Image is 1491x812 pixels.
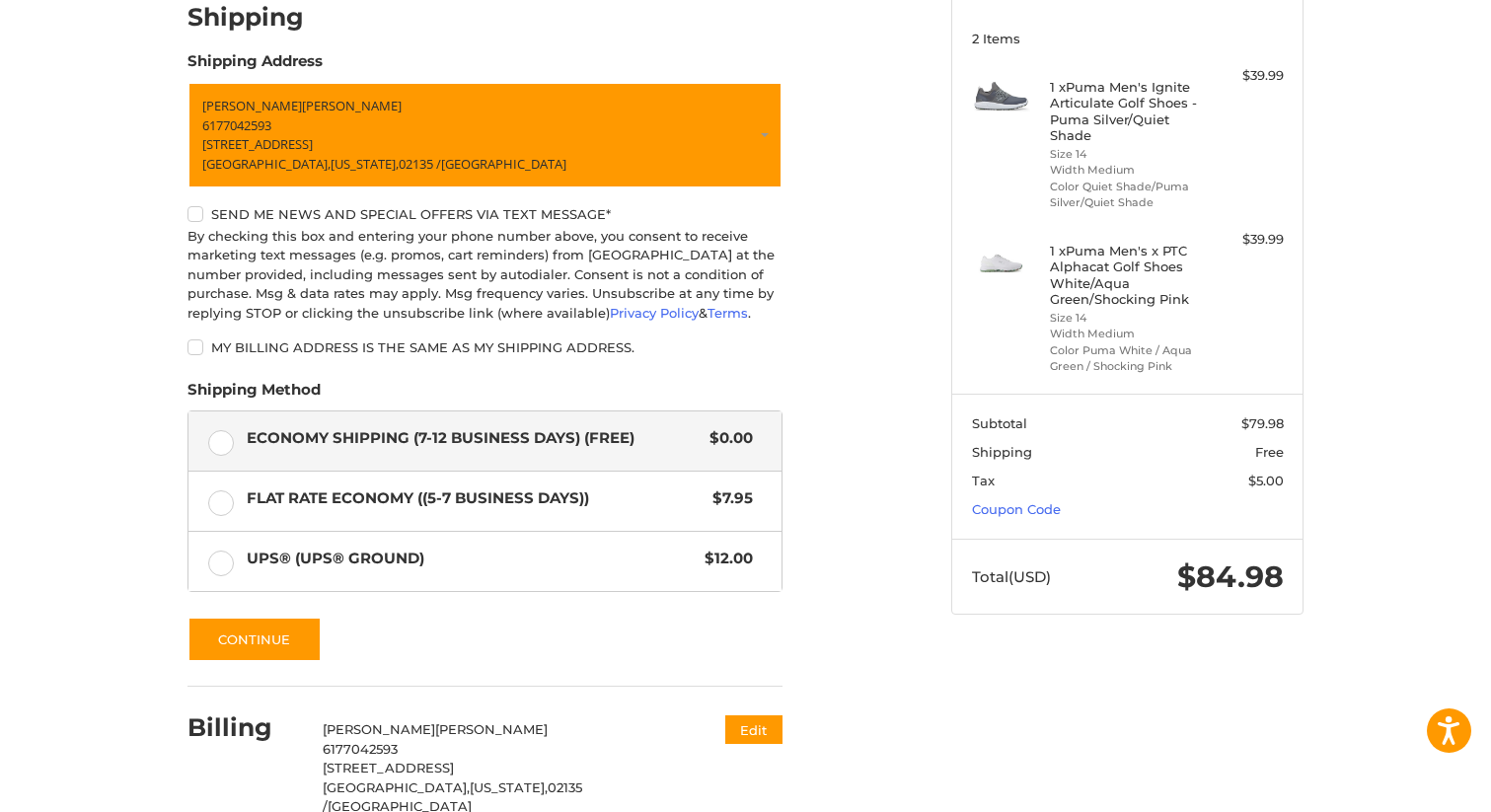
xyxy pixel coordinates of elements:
span: $84.98 [1177,558,1284,595]
a: Enter or select a different address [187,82,783,188]
span: [PERSON_NAME] [302,97,402,114]
button: Continue [187,617,322,662]
legend: Shipping Address [187,50,323,82]
button: Edit [725,715,783,744]
span: [GEOGRAPHIC_DATA], [323,779,470,795]
div: $39.99 [1206,230,1284,250]
span: 6177042593 [202,116,271,134]
span: $0.00 [700,427,753,450]
h2: Billing [187,712,303,743]
span: [STREET_ADDRESS] [202,135,313,153]
span: Tax [972,473,995,488]
span: UPS® (UPS® Ground) [247,548,696,570]
span: Total (USD) [972,567,1051,586]
span: [GEOGRAPHIC_DATA] [441,155,566,173]
span: 02135 / [399,155,441,173]
h4: 1 x Puma Men's Ignite Articulate Golf Shoes - Puma Silver/Quiet Shade [1050,79,1201,143]
a: Terms [708,305,748,321]
span: [PERSON_NAME] [202,97,302,114]
span: Subtotal [972,415,1027,431]
label: Send me news and special offers via text message* [187,206,783,222]
a: Privacy Policy [610,305,699,321]
label: My billing address is the same as my shipping address. [187,339,783,355]
span: Shipping [972,444,1032,460]
h2: Shipping [187,2,304,33]
div: $39.99 [1206,66,1284,86]
span: 6177042593 [323,741,398,757]
h3: 2 Items [972,31,1284,46]
span: $12.00 [695,548,753,570]
li: Size 14 [1050,310,1201,327]
span: Flat Rate Economy ((5-7 Business Days)) [247,487,704,510]
a: Coupon Code [972,501,1061,517]
span: [PERSON_NAME] [323,721,435,737]
span: [GEOGRAPHIC_DATA], [202,155,331,173]
li: Color Puma White / Aqua Green / Shocking Pink [1050,342,1201,375]
span: [STREET_ADDRESS] [323,760,454,775]
span: $7.95 [703,487,753,510]
li: Size 14 [1050,146,1201,163]
span: $5.00 [1248,473,1284,488]
span: [US_STATE], [331,155,399,173]
span: [PERSON_NAME] [435,721,548,737]
li: Width Medium [1050,326,1201,342]
li: Width Medium [1050,162,1201,179]
span: $79.98 [1241,415,1284,431]
span: Free [1255,444,1284,460]
legend: Shipping Method [187,379,321,410]
span: Economy Shipping (7-12 Business Days) (Free) [247,427,701,450]
div: By checking this box and entering your phone number above, you consent to receive marketing text ... [187,227,783,324]
span: [US_STATE], [470,779,548,795]
li: Color Quiet Shade/Puma Silver/Quiet Shade [1050,179,1201,211]
h4: 1 x Puma Men's x PTC Alphacat Golf Shoes White/Aqua Green/Shocking Pink [1050,243,1201,307]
